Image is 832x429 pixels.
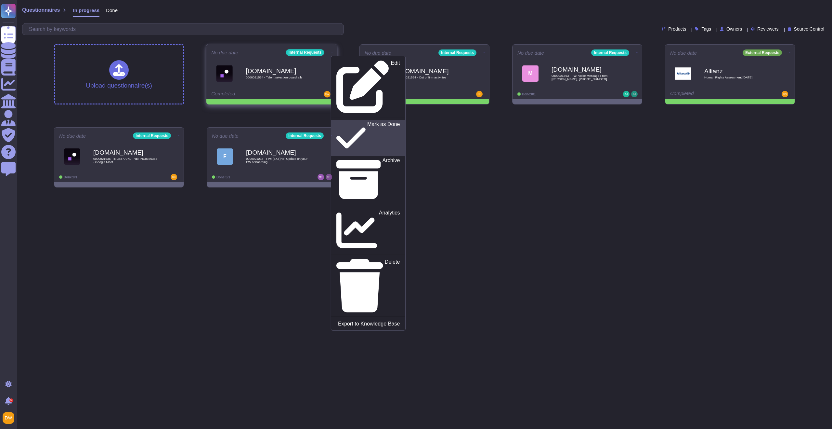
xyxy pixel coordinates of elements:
[704,68,769,74] b: Allianz
[385,259,400,312] p: Delete
[704,76,769,79] span: Human Rights Assessment [DATE]
[59,133,86,138] span: No due date
[668,27,686,31] span: Products
[93,149,158,156] b: [DOMAIN_NAME]
[670,91,750,97] div: Completed
[701,27,711,31] span: Tags
[757,27,778,31] span: Reviewers
[286,132,324,139] div: Internal Requests
[379,210,400,251] p: Analytics
[338,321,400,326] p: Export to Knowledge Base
[670,50,697,55] span: No due date
[211,91,292,98] div: Completed
[246,76,311,79] span: 0000021564 - Talent selection guardrails
[106,8,118,13] span: Done
[331,156,405,203] a: Archive
[623,91,630,97] img: user
[365,50,391,55] span: No due date
[217,148,233,165] div: F
[1,411,19,425] button: user
[3,412,14,424] img: user
[552,74,617,80] span: 0000021563 - FW: Voice Message From: [PERSON_NAME], [PHONE_NUMBER]
[367,121,400,155] p: Mark as Done
[211,50,238,55] span: No due date
[326,174,332,180] img: user
[246,68,311,74] b: [DOMAIN_NAME]
[476,91,483,97] img: user
[726,27,742,31] span: Owners
[246,157,311,163] span: 0000021218 - FW: [EXT]Re: Update on your EW onboarding
[22,7,60,13] span: Questionnaires
[331,120,405,156] a: Mark as Done
[331,59,405,115] a: Edit
[86,60,152,89] div: Upload questionnaire(s)
[399,68,464,74] b: [DOMAIN_NAME]
[591,49,629,56] div: Internal Requests
[782,91,788,97] img: user
[399,76,464,79] span: 0000021534 - Out of firm activities
[391,61,400,113] p: Edit
[438,49,476,56] div: Internal Requests
[9,398,13,402] div: 9+
[631,91,638,97] img: user
[675,65,691,82] img: Logo
[318,174,324,180] img: user
[171,174,177,180] img: user
[522,65,539,82] div: M
[517,50,544,55] span: No due date
[246,149,311,156] b: [DOMAIN_NAME]
[216,65,233,82] img: Logo
[331,319,405,327] a: Export to Knowledge Base
[522,92,536,96] span: Done: 0/1
[26,23,344,35] input: Search by keywords
[552,66,617,73] b: [DOMAIN_NAME]
[73,8,99,13] span: In progress
[383,158,400,202] p: Archive
[743,49,782,56] div: External Requests
[331,209,405,252] a: Analytics
[794,27,824,31] span: Source Control
[286,49,324,56] div: Internal Requests
[64,148,80,165] img: Logo
[216,175,230,179] span: Done: 0/1
[331,258,405,314] a: Delete
[133,132,171,139] div: Internal Requests
[93,157,158,163] span: 0000021536 - INC8377971 - RE: INC8366355 - Google Meet
[64,175,77,179] span: Done: 0/1
[324,91,331,98] img: user
[212,133,239,138] span: No due date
